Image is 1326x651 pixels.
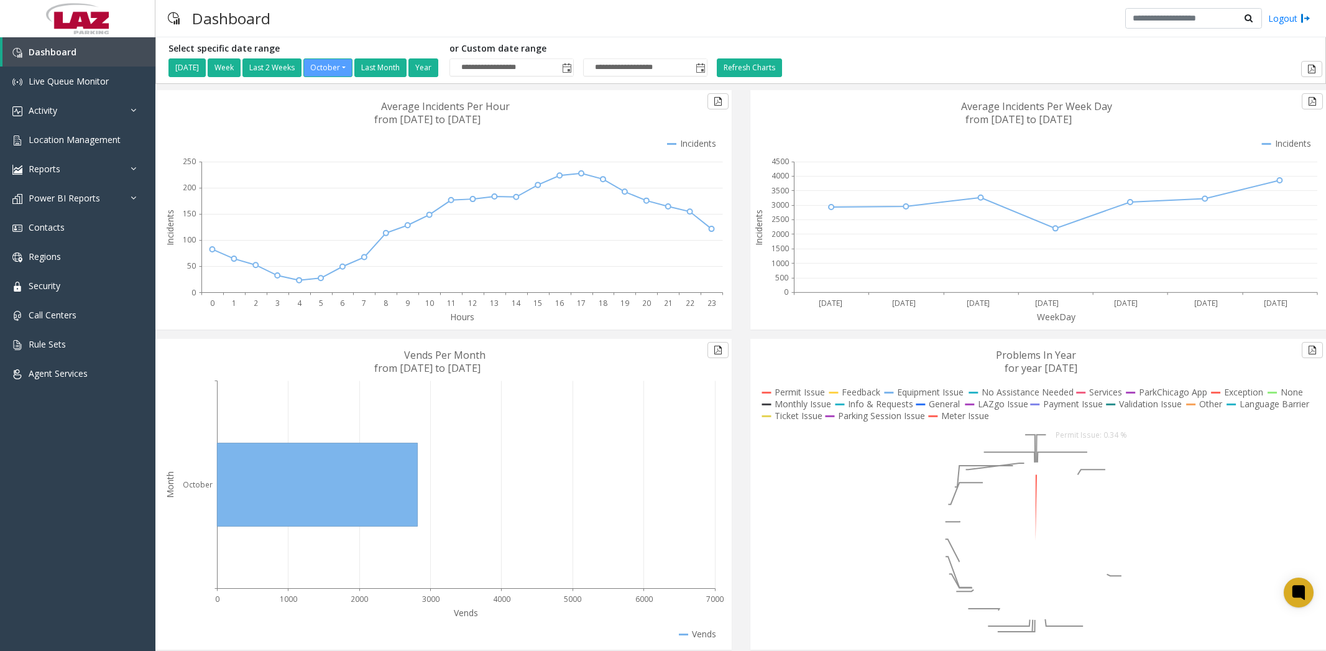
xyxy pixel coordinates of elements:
text: 14 [512,298,521,308]
text: from [DATE] to [DATE] [374,113,481,126]
text: Vends [692,628,716,640]
text: 0 [784,287,788,298]
text: 19 [620,298,629,308]
text: 150 [183,208,196,219]
text: Equipment Issue [897,386,964,398]
text: 12 [468,298,477,308]
text: Meter Issue [941,410,989,422]
text: 4 [297,298,302,308]
text: No Assistance Needed [982,386,1074,398]
text: 1000 [771,258,789,269]
text: 50 [187,261,196,271]
text: 1000 [280,594,297,604]
text: 21 [664,298,673,308]
span: Power BI Reports [29,192,100,204]
text: [DATE] [1194,298,1218,308]
text: Other [1199,398,1223,410]
text: 200 [183,182,196,193]
button: Export to pdf [707,342,729,358]
span: Location Management [29,134,121,145]
text: Vends [454,607,478,619]
text: Average Incidents Per Week Day [961,99,1112,113]
text: 0 [210,298,214,308]
button: Week [208,58,241,77]
text: Ticket Issue [775,410,822,422]
text: LAZgo Issue [978,398,1028,410]
img: 'icon' [12,194,22,204]
a: Logout [1268,12,1310,25]
text: 22 [686,298,694,308]
text: Incidents [680,137,716,149]
button: Last Month [354,58,407,77]
text: 3 [275,298,280,308]
text: Services [1089,386,1122,398]
text: 2000 [351,594,368,604]
text: Vends Per Month [404,348,486,362]
text: 16 [555,298,564,308]
text: 4000 [771,170,789,181]
h3: Dashboard [186,3,277,34]
text: Feedback [842,386,880,398]
img: pageIcon [168,3,180,34]
img: 'icon' [12,340,22,350]
text: 18 [599,298,607,308]
img: 'icon' [12,252,22,262]
text: 9 [405,298,410,308]
text: Validation Issue [1119,398,1182,410]
span: Toggle popup [693,59,707,76]
text: 4500 [771,156,789,167]
text: 2500 [771,215,789,225]
text: Parking Session Issue [838,410,925,422]
text: 3500 [771,185,789,196]
text: General [929,398,960,410]
span: Agent Services [29,367,88,379]
text: 7000 [706,594,724,604]
span: Call Centers [29,309,76,321]
text: for year [DATE] [1005,361,1077,375]
span: Toggle popup [559,59,573,76]
img: 'icon' [12,282,22,292]
text: Info & Requests [848,398,913,410]
text: 1 [232,298,236,308]
img: 'icon' [12,106,22,116]
text: 8 [384,298,388,308]
text: 10 [425,298,434,308]
text: 7 [362,298,366,308]
a: Dashboard [2,37,155,67]
text: 6000 [635,594,653,604]
text: Payment Issue [1043,398,1103,410]
text: Exception [1224,386,1263,398]
text: 5000 [564,594,581,604]
h5: Select specific date range [168,44,440,54]
span: Regions [29,251,61,262]
text: [DATE] [818,298,842,308]
button: Export to pdf [1302,342,1323,358]
img: 'icon' [12,165,22,175]
img: 'icon' [12,48,22,58]
button: Refresh Charts [717,58,782,77]
text: 13 [490,298,499,308]
text: 3000 [422,594,440,604]
img: 'icon' [12,369,22,379]
text: from [DATE] to [DATE] [374,361,481,375]
h5: or Custom date range [449,44,707,54]
text: 4000 [493,594,510,604]
text: Permit Issue [775,386,825,398]
img: 'icon' [12,77,22,87]
text: Incidents [753,210,765,246]
text: 17 [577,298,586,308]
text: 20 [642,298,651,308]
text: 3000 [771,200,789,210]
text: 1500 [771,243,789,254]
button: Last 2 Weeks [242,58,302,77]
span: Rule Sets [29,338,66,350]
span: Dashboard [29,46,76,58]
text: Hours [450,311,474,323]
text: Language Barrier [1240,398,1310,410]
button: Export to pdf [1301,61,1322,77]
img: 'icon' [12,311,22,321]
text: WeekDay [1037,311,1076,323]
img: 'icon' [12,136,22,145]
text: 2 [254,298,258,308]
text: October [183,479,213,490]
